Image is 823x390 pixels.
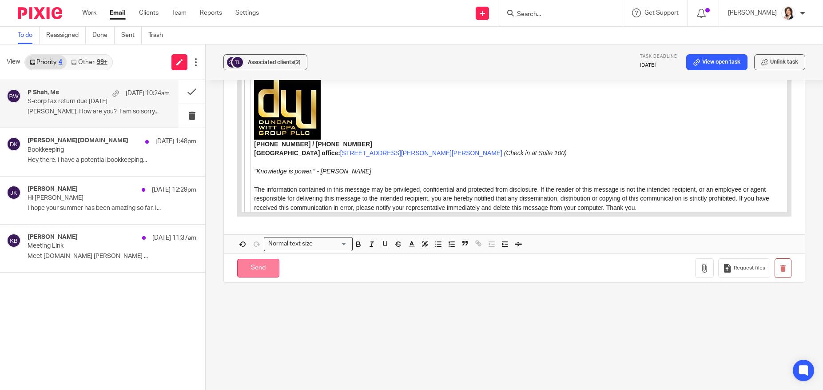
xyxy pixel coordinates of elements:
[126,89,170,98] p: [DATE] 10:24am
[28,108,170,116] p: [PERSON_NAME], How are you? I am so sorry...
[734,265,765,272] span: Request files
[12,161,79,227] img: 44dab1b606d9153045d0e46c13affbab.jpeg
[266,239,314,249] span: Normal text size
[92,27,115,44] a: Done
[728,8,777,17] p: [PERSON_NAME]
[28,253,196,260] p: Meet [DOMAIN_NAME] [PERSON_NAME] ...
[25,55,67,69] a: Priority4
[6,81,545,90] div: [PERSON_NAME]
[223,54,307,70] button: Associated clients(2)
[97,59,107,65] div: 99+
[18,7,62,19] img: Pixie
[231,56,244,69] img: svg%3E
[28,98,141,105] p: S-corp tax return due [DATE]
[6,27,545,90] div: [PERSON_NAME],
[155,137,196,146] p: [DATE] 1:48pm
[7,57,20,67] span: View
[640,62,677,69] p: [DATE]
[28,194,163,202] p: Hi [PERSON_NAME]
[59,59,62,65] div: 4
[6,63,545,72] div: Thanks,
[315,239,347,249] input: Search for option
[640,54,677,59] span: Task deadline
[121,27,142,44] a: Sent
[754,54,805,70] button: Unlink task
[12,273,545,300] p: The information contained in this message may be privileged, confidential and protected from disc...
[6,45,545,54] div: How are you? I am so sorry busy with work & wedding planning. I will get back within a week to pl...
[82,8,96,17] a: Work
[262,237,325,244] em: (Check in at Suite 100)
[28,146,163,154] p: Bookkeeping
[7,89,21,103] img: svg%3E
[12,255,130,262] em: "Knowledge is power." - [PERSON_NAME]
[12,108,545,126] p: Hi, [PERSON_NAME]! Are you ready to set up a time for me to enter last year's Adjusting Journal E...
[28,89,59,96] h4: P Shah, Me
[28,205,196,212] p: I hope your summer has been amazing so far. I...
[28,242,163,250] p: Meeting Link
[12,228,131,235] strong: [PHONE_NUMBER] / [PHONE_NUMBER]
[12,153,87,160] em: L. [PERSON_NAME], CPA
[718,258,770,278] button: Request files
[226,56,239,69] img: svg%3E
[12,237,99,244] strong: [GEOGRAPHIC_DATA] office:
[46,27,86,44] a: Reassigned
[99,237,261,244] a: [STREET_ADDRESS][PERSON_NAME][PERSON_NAME]
[18,27,40,44] a: To do
[152,185,196,194] p: [DATE] 12:29pm
[28,233,78,241] h4: [PERSON_NAME]
[6,99,545,108] div: [DATE][DATE] 9:13 AM [PERSON_NAME] < > wrote:
[644,10,679,16] span: Get Support
[152,233,196,242] p: [DATE] 11:37am
[127,100,282,107] a: [PERSON_NAME][EMAIL_ADDRESS][DOMAIN_NAME]
[12,133,545,142] p: Warm regards,
[686,54,747,70] a: View open task
[172,8,187,17] a: Team
[148,27,170,44] a: Trash
[294,60,301,65] span: (2)
[264,237,353,251] div: Search for option
[7,137,21,151] img: svg%3E
[28,157,196,164] p: Hey there, I have a potential bookkeeping...
[7,233,21,248] img: svg%3E
[235,8,259,17] a: Settings
[237,259,279,278] input: Send
[28,185,78,193] h4: [PERSON_NAME]
[139,8,159,17] a: Clients
[200,8,222,17] a: Reports
[248,60,301,65] span: Associated clients
[28,137,128,145] h4: [PERSON_NAME][DOMAIN_NAME]
[516,11,596,19] input: Search
[781,6,795,20] img: BW%20Website%203%20-%20square.jpg
[67,55,111,69] a: Other99+
[7,185,21,200] img: svg%3E
[110,8,126,17] a: Email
